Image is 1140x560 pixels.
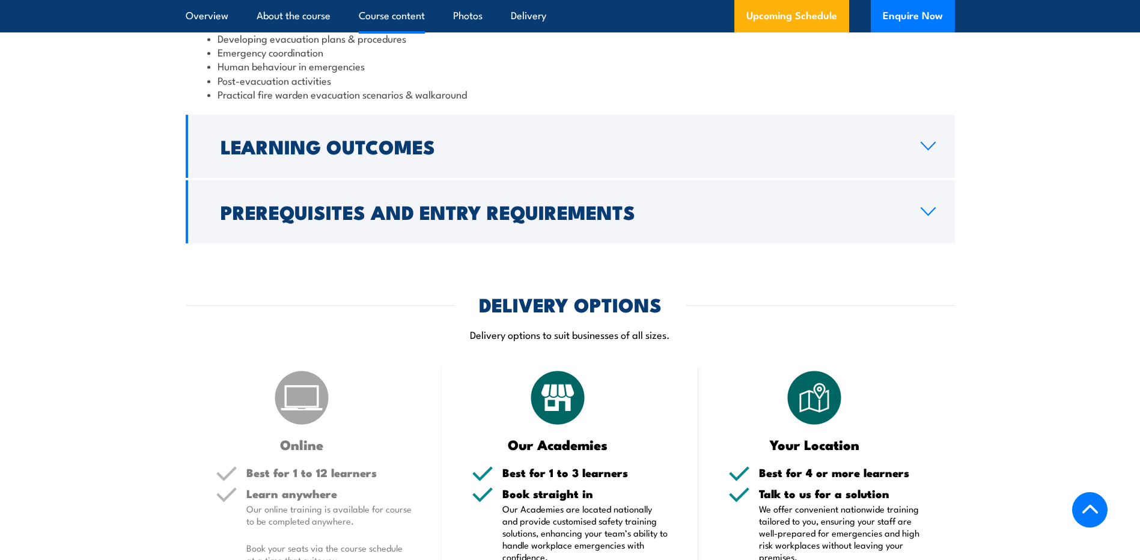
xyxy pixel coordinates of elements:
[246,503,412,527] p: Our online training is available for course to be completed anywhere.
[207,59,933,73] li: Human behaviour in emergencies
[221,203,901,220] h2: Prerequisites and Entry Requirements
[759,488,925,499] h5: Talk to us for a solution
[759,467,925,478] h5: Best for 4 or more learners
[472,437,644,451] h3: Our Academies
[502,488,668,499] h5: Book straight in
[207,87,933,101] li: Practical fire warden evacuation scenarios & walkaround
[246,467,412,478] h5: Best for 1 to 12 learners
[221,138,901,154] h2: Learning Outcomes
[479,296,662,312] h2: DELIVERY OPTIONS
[502,467,668,478] h5: Best for 1 to 3 learners
[186,180,955,243] a: Prerequisites and Entry Requirements
[207,31,933,45] li: Developing evacuation plans & procedures
[207,73,933,87] li: Post-evacuation activities
[216,437,388,451] h3: Online
[186,115,955,178] a: Learning Outcomes
[207,45,933,59] li: Emergency coordination
[186,327,955,341] p: Delivery options to suit businesses of all sizes.
[246,488,412,499] h5: Learn anywhere
[728,437,901,451] h3: Your Location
